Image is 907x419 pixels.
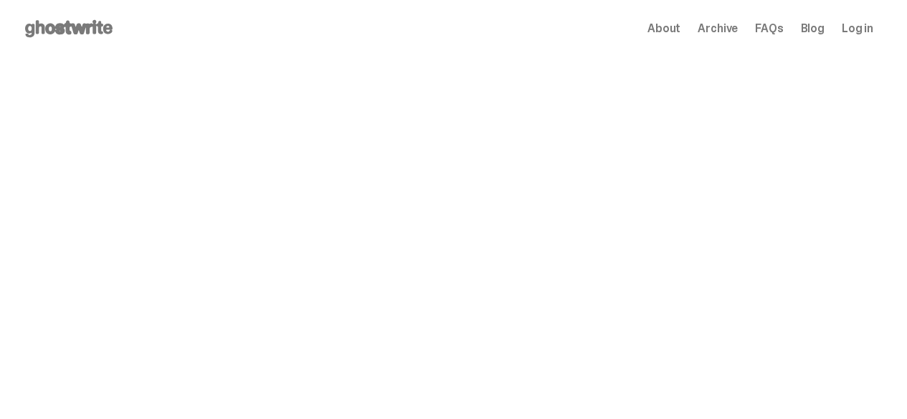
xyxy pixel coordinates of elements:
[755,23,783,34] a: FAQs
[647,23,680,34] a: About
[801,23,825,34] a: Blog
[842,23,873,34] a: Log in
[698,23,738,34] a: Archive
